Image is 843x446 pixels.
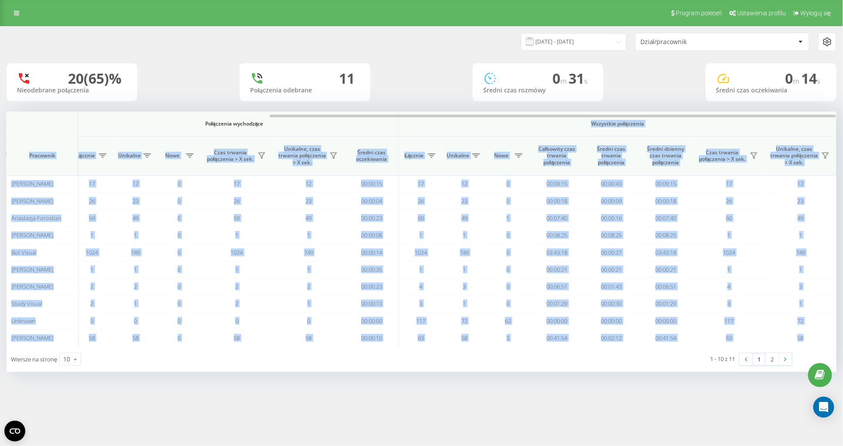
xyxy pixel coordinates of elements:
[4,421,25,442] button: Open CMP widget
[463,266,466,273] span: 1
[584,227,639,244] td: 00:08:25
[11,334,54,342] span: [PERSON_NAME]
[91,317,94,325] span: 0
[639,175,693,192] td: 00:09:15
[63,355,70,364] div: 10
[639,227,693,244] td: 00:08:25
[639,244,693,261] td: 03:43:18
[798,334,804,342] span: 58
[306,334,312,342] span: 58
[766,353,779,365] a: 2
[178,214,181,222] span: 0
[307,231,310,239] span: 1
[307,283,310,290] span: 2
[134,317,137,325] span: 0
[584,278,639,295] td: 00:01:43
[134,283,137,290] span: 2
[68,70,122,87] div: 20 (65)%
[351,149,392,163] span: Średni czas oczekiwania
[507,180,510,187] span: 0
[17,87,127,94] div: Nieodebrane połączenia
[460,249,469,256] span: 749
[11,197,54,205] span: [PERSON_NAME]
[234,180,240,187] span: 17
[306,214,312,222] span: 49
[507,334,510,342] span: 3
[403,152,425,159] span: Łącznie
[798,180,804,187] span: 12
[420,300,423,307] span: 3
[418,214,424,222] span: 60
[640,38,745,46] div: Dział/pracownik
[118,152,141,159] span: Unikalne
[89,197,95,205] span: 26
[162,152,183,159] span: Nowe
[530,261,584,278] td: 00:00:21
[231,249,243,256] span: 1024
[345,313,399,330] td: 00:00:00
[11,180,54,187] span: [PERSON_NAME]
[639,210,693,227] td: 00:07:40
[11,300,42,307] span: Study Visual
[91,283,94,290] span: 2
[505,317,511,325] span: 62
[728,283,731,290] span: 4
[799,283,802,290] span: 3
[584,244,639,261] td: 00:00:27
[491,152,512,159] span: Nowe
[536,146,578,166] span: Całkowity czas trwania połączenia
[91,300,94,307] span: 2
[415,249,427,256] span: 1024
[530,278,584,295] td: 00:06:51
[796,249,806,256] span: 749
[728,231,731,239] span: 1
[530,210,584,227] td: 00:07:40
[418,180,424,187] span: 17
[89,214,95,222] span: 59
[507,214,510,222] span: 1
[14,152,71,159] span: Pracownik
[463,231,466,239] span: 1
[530,175,584,192] td: 00:09:15
[131,249,140,256] span: 749
[726,180,732,187] span: 17
[639,313,693,330] td: 00:00:00
[639,278,693,295] td: 00:06:51
[461,197,467,205] span: 23
[507,266,510,273] span: 0
[234,214,240,222] span: 59
[530,244,584,261] td: 03:43:18
[799,300,802,307] span: 1
[530,192,584,209] td: 00:00:18
[639,295,693,312] td: 00:01:29
[569,69,588,88] span: 31
[178,334,181,342] span: 0
[584,210,639,227] td: 00:00:16
[591,146,632,166] span: Średni czas trwania połączenia
[277,146,327,166] span: Unikalne, czas trwania połączenia > X sek.
[817,76,821,86] span: s
[307,300,310,307] span: 1
[645,146,687,166] span: Średni dzienny czas trwania połączenia
[461,317,467,325] span: 72
[530,295,584,312] td: 00:01:29
[584,192,639,209] td: 00:00:09
[697,149,748,163] span: Czas trwania połączenia > X sek.
[132,214,139,222] span: 49
[798,317,804,325] span: 72
[235,266,238,273] span: 1
[799,231,802,239] span: 1
[132,180,139,187] span: 12
[728,266,731,273] span: 1
[178,266,181,273] span: 0
[235,300,238,307] span: 2
[132,197,139,205] span: 23
[345,227,399,244] td: 00:00:08
[178,249,181,256] span: 0
[91,231,94,239] span: 1
[802,69,821,88] span: 14
[463,283,466,290] span: 3
[711,354,735,363] div: 1 - 10 z 11
[11,355,57,363] span: Wiersze na stronę
[716,87,826,94] div: Średni czas oczekiwania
